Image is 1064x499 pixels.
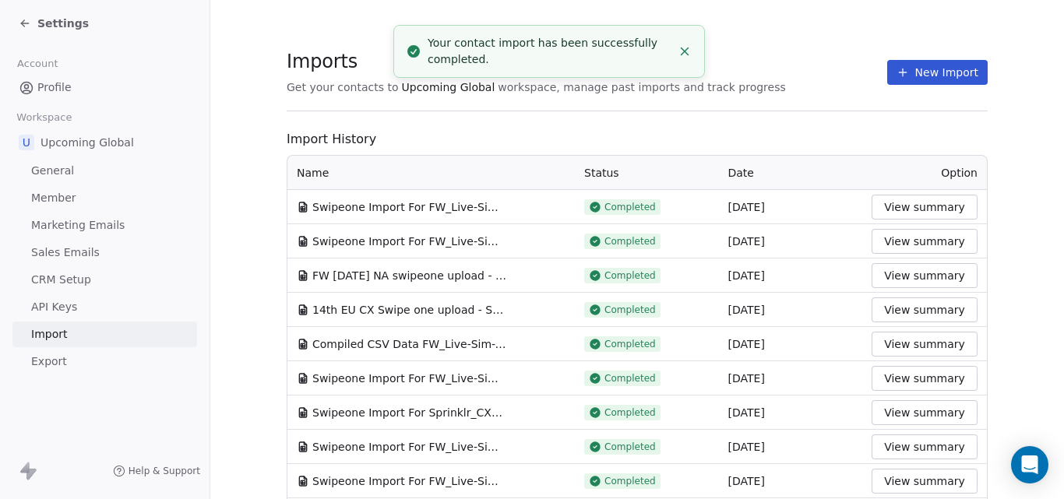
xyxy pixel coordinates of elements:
span: Upcoming Global [402,79,495,95]
span: Upcoming Global [41,135,134,150]
span: Swipeone Import For FW_Live-Sim-Webinar-14Oct'25-IND+ANZ CX - Sheet1.csv [312,199,507,215]
a: Export [12,349,197,374]
a: CRM Setup [12,267,197,293]
span: Completed [604,304,656,316]
span: Swipeone Import For FW_Live-Sim-Webinar-14Oct'25-IND+ANZ.csv [312,439,507,455]
div: [DATE] [728,371,854,386]
span: Help & Support [129,465,200,477]
div: Your contact import has been successfully completed. [428,35,671,68]
button: New Import [887,60,988,85]
div: [DATE] [728,234,854,249]
span: Account [10,52,65,76]
span: Completed [604,338,656,350]
span: Get your contacts to [287,79,399,95]
span: FW [DATE] NA swipeone upload - Sheet2.csv [312,268,507,283]
span: Import [31,326,67,343]
a: Marketing Emails [12,213,197,238]
span: Settings [37,16,89,31]
div: [DATE] [728,199,854,215]
span: General [31,163,74,179]
span: Completed [604,269,656,282]
span: Sales Emails [31,244,100,261]
button: View summary [872,332,978,357]
div: [DATE] [728,439,854,455]
div: [DATE] [728,473,854,489]
span: Name [297,165,329,181]
span: Status [584,167,619,179]
span: Swipeone Import For FW_Live-Sim-Webinar-14Oct'25-IND+ANZ CX - Sheet1.csv [312,234,507,249]
button: View summary [872,434,978,459]
span: Option [941,167,978,179]
div: [DATE] [728,336,854,352]
span: Completed [604,475,656,487]
span: Export [31,353,67,370]
div: [DATE] [728,302,854,318]
a: Sales Emails [12,240,197,265]
span: Marketing Emails [31,217,125,234]
button: View summary [872,400,978,425]
span: Date [728,167,754,179]
a: Profile [12,75,197,100]
span: workspace, manage past imports and track progress [498,79,785,95]
span: Compiled CSV Data FW_Live-Sim-Webinar-14Oct'25-IND+ANZ CX - Sheet1 (1).csv [312,336,507,352]
span: Member [31,190,76,206]
a: Import [12,322,197,347]
div: Open Intercom Messenger [1011,446,1048,483]
div: [DATE] [728,405,854,420]
span: Completed [604,441,656,453]
span: API Keys [31,299,77,315]
button: Close toast [675,41,695,61]
span: Import History [287,130,988,149]
span: Completed [604,201,656,213]
div: [DATE] [728,268,854,283]
span: Completed [604,372,656,385]
a: Help & Support [113,465,200,477]
button: View summary [872,195,978,220]
button: View summary [872,229,978,254]
span: Imports [287,50,786,73]
span: Swipeone Import For FW_Live-Sim-Webinar-16Oct'25-IND+ANZ - Sheet1.csv [312,371,507,386]
a: Member [12,185,197,211]
span: Swipeone Import For FW_Live-Sim-Webinar-14Oct'25-EU - Sheet1 (1).csv [312,473,507,489]
span: U [19,135,34,150]
a: General [12,158,197,184]
button: View summary [872,297,978,322]
span: Completed [604,235,656,248]
span: Swipeone Import For Sprinklr_CX_Demonstrate_Reg_Drive_[DATE] - Sheet1.csv [312,405,507,420]
span: CRM Setup [31,272,91,288]
a: API Keys [12,294,197,320]
span: Profile [37,79,72,96]
button: View summary [872,469,978,494]
a: Settings [19,16,89,31]
button: View summary [872,366,978,391]
span: Workspace [10,106,79,129]
span: 14th EU CX Swipe one upload - Sheet2.csv [312,302,507,318]
button: View summary [872,263,978,288]
span: Completed [604,406,656,419]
